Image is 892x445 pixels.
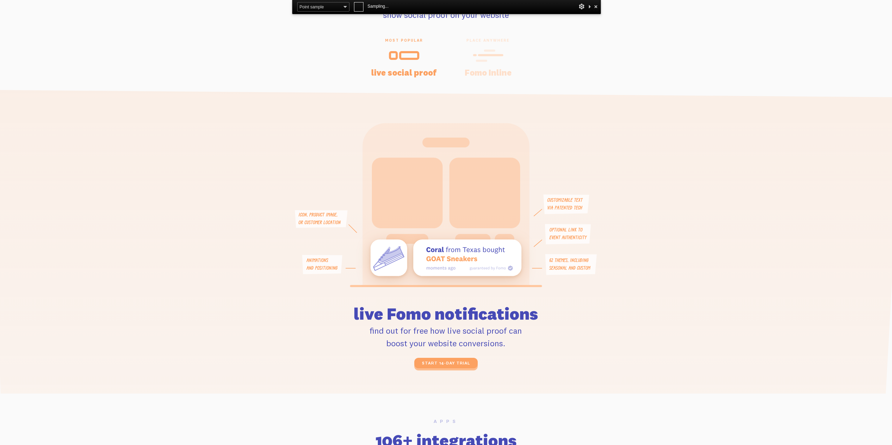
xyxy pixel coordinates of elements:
[301,288,591,322] h2: live Fomo notifications
[578,2,585,11] div: Options
[414,358,478,368] a: start 14-day trial
[368,2,389,11] div: Sampling...
[455,38,522,43] span: place anywhere
[370,38,438,43] span: most popular
[587,2,592,11] div: Collapse This Panel
[370,68,438,77] h4: live social proof
[251,419,642,424] h6: Apps
[455,68,522,77] h4: Fomo Inline
[301,324,591,349] p: find out for free how live social proof can boost your website conversions.
[592,2,599,11] div: Close and Stop Picking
